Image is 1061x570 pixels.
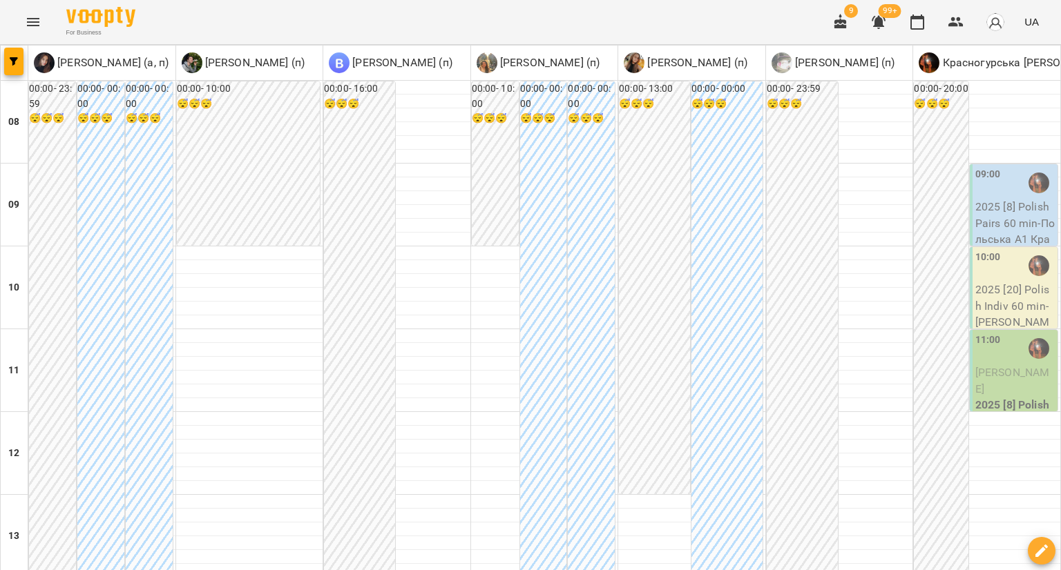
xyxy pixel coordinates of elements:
img: К [477,52,497,73]
span: For Business [66,28,135,37]
h6: 00:00 - 20:00 [914,81,968,97]
a: Б [PERSON_NAME] (а, п) [34,52,169,73]
h6: 😴😴😴 [914,97,968,112]
h6: 00:00 - 10:00 [472,81,519,111]
img: Voopty Logo [66,7,135,27]
p: [PERSON_NAME] (а, п) [55,55,169,71]
img: М [329,52,350,73]
h6: 10 [8,280,19,295]
img: Л [772,52,792,73]
p: 2025 [8] Polish Indiv 60 min [975,397,1055,429]
p: [PERSON_NAME] (п) [644,55,747,71]
h6: 00:00 - 13:00 [619,81,690,97]
p: [PERSON_NAME] (п) [350,55,452,71]
h6: 00:00 - 10:00 [177,81,321,97]
h6: 00:00 - 23:59 [29,81,76,111]
h6: 00:00 - 00:00 [568,81,615,111]
p: 2025 [8] Polish Pairs 60 min - Польська А1 Красногурська [PERSON_NAME] - пара [975,199,1055,296]
h6: 09 [8,197,19,213]
div: Куплевацька Олександра Іванівна (п) [624,52,747,73]
h6: 12 [8,446,19,461]
h6: 13 [8,529,19,544]
label: 11:00 [975,333,1001,348]
img: Красногурська Христина (п) [1029,255,1049,276]
img: Красногурська Христина (п) [1029,338,1049,359]
h6: 😴😴😴 [77,111,124,126]
span: 9 [844,4,858,18]
h6: 😴😴😴 [767,97,838,112]
img: К [919,52,939,73]
span: UA [1024,14,1039,29]
h6: 11 [8,363,19,378]
img: К [624,52,644,73]
h6: 00:00 - 00:00 [691,81,763,97]
p: [PERSON_NAME] (п) [792,55,895,71]
h6: 😴😴😴 [324,97,395,112]
h6: 😴😴😴 [126,111,173,126]
h6: 😴😴😴 [568,111,615,126]
p: 2025 [20] Polish Indiv 60 min - [PERSON_NAME] [975,282,1055,346]
a: К [PERSON_NAME] (п) [624,52,747,73]
h6: 😴😴😴 [619,97,690,112]
p: [PERSON_NAME] (п) [202,55,305,71]
a: М [PERSON_NAME] (п) [329,52,452,73]
button: UA [1019,9,1044,35]
div: Бабійчук Володимир Дмитрович (п) [182,52,305,73]
div: Бень Дар'я Олегівна (а, п) [34,52,169,73]
label: 09:00 [975,167,1001,182]
label: 10:00 [975,250,1001,265]
img: Б [34,52,55,73]
img: Б [182,52,202,73]
h6: 00:00 - 23:59 [767,81,838,97]
span: [PERSON_NAME] [975,366,1050,395]
img: Красногурська Христина (п) [1029,173,1049,193]
div: Левицька Софія Сергіївна (п) [772,52,895,73]
h6: 😴😴😴 [691,97,763,112]
h6: 00:00 - 00:00 [77,81,124,111]
button: Menu [17,6,50,39]
p: [PERSON_NAME] (п) [497,55,600,71]
h6: 08 [8,115,19,130]
a: Б [PERSON_NAME] (п) [182,52,305,73]
h6: 😴😴😴 [520,111,567,126]
img: avatar_s.png [986,12,1005,32]
div: Карнаух Ірина Віталіївна (п) [477,52,600,73]
h6: 😴😴😴 [177,97,321,112]
h6: 😴😴😴 [29,111,76,126]
h6: 😴😴😴 [472,111,519,126]
h6: 00:00 - 16:00 [324,81,395,97]
a: К [PERSON_NAME] (п) [477,52,600,73]
h6: 00:00 - 00:00 [126,81,173,111]
h6: 00:00 - 00:00 [520,81,567,111]
span: 99+ [879,4,901,18]
a: Л [PERSON_NAME] (п) [772,52,895,73]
